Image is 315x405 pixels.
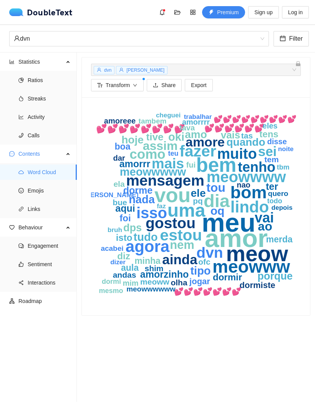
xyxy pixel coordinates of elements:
text: pq [193,196,203,205]
text: meow [226,241,288,266]
button: bell [156,6,168,18]
text: muito [217,146,257,162]
text: dvn [196,244,223,261]
text: 💕💕💕💕💕💕💕💕 [96,123,185,134]
span: dvn [104,67,111,73]
text: ele [191,187,206,199]
span: Ratios [28,72,71,88]
div: dvn [14,31,257,46]
text: bue [113,198,127,207]
text: gostou [146,215,196,231]
span: appstore [187,9,199,15]
span: lock [295,61,301,66]
span: Share [161,81,176,89]
span: Transform [106,81,130,89]
text: vais [221,129,240,141]
span: Log in [288,8,303,16]
text: nada [129,193,155,206]
text: faz [157,202,166,210]
text: noite [278,145,294,153]
text: tive [146,131,164,143]
span: calendar [280,35,286,43]
button: font-sizeTransformdown [91,79,144,91]
text: mais [152,156,184,171]
text: dorme [123,185,153,196]
text: tudo [134,231,158,243]
span: down [133,83,138,88]
span: apartment [9,298,15,304]
text: nem [170,238,194,252]
span: share-alt [18,280,24,285]
text: amorrrr [182,118,210,126]
text: meoww [140,277,170,286]
text: tem [264,155,279,164]
text: bem [196,154,237,176]
text: merda [266,234,292,244]
span: Export [191,81,206,89]
span: font-size [97,82,103,89]
text: teu [168,150,179,157]
text: amoreee [104,117,136,125]
button: folder-open [171,6,184,18]
span: Filter [289,34,303,43]
span: line-chart [18,114,24,120]
text: boa [115,142,131,151]
text: quero [268,189,288,198]
span: Premium [217,8,239,16]
text: uma [167,200,206,221]
text: tou [206,181,225,194]
span: smile [18,188,24,193]
text: isto [116,232,133,243]
text: amo [185,128,207,140]
text: cheguei [156,112,181,119]
text: meowwwww [120,166,186,178]
text: eles [263,122,278,130]
span: cloud [18,170,24,175]
text: isso [136,204,167,221]
text: ela [113,179,125,188]
span: Roadmap [18,293,71,309]
text: mesmo [99,287,123,295]
text: aula [121,263,139,273]
text: como [129,147,165,161]
text: agora [126,237,170,255]
text: amorzinho [140,269,189,280]
text: disse [267,137,287,146]
text: acabei [101,244,123,252]
text: dormi [102,278,121,285]
text: jogar [189,277,210,286]
text: tipo [190,265,211,277]
span: Statistics [18,54,64,69]
text: amore [186,135,225,149]
text: 💕💕💕💕💕💕💕💕💕 [214,115,297,123]
span: Engagement [28,238,71,254]
text: ainda [162,252,197,267]
button: appstore [187,6,199,18]
text: ofc [198,257,211,266]
span: Sign up [254,8,272,16]
text: lindo [230,198,269,216]
button: calendarFilter [274,31,309,46]
text: meowww [212,257,290,277]
text: 💕💕💕💕💕💕💕 [174,287,241,296]
text: oq [211,204,225,217]
span: like [18,262,24,267]
span: Emojis [28,183,71,198]
text: fazer [179,142,216,160]
span: user [119,67,124,72]
text: shim [144,264,163,273]
span: bar-chart [9,59,15,64]
button: Sign up [248,6,279,18]
text: amorrr [119,158,151,169]
text: todo [267,197,282,205]
text: tbm [277,163,290,171]
text: hoje [121,134,144,146]
img: logo [9,8,27,16]
text: vai [255,210,274,226]
span: Word Cloud [28,165,71,180]
div: DoubleText [9,8,73,16]
span: dvn [14,31,264,46]
text: dormiste [240,280,275,290]
text: tenho [238,159,275,175]
button: Export [185,79,212,91]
